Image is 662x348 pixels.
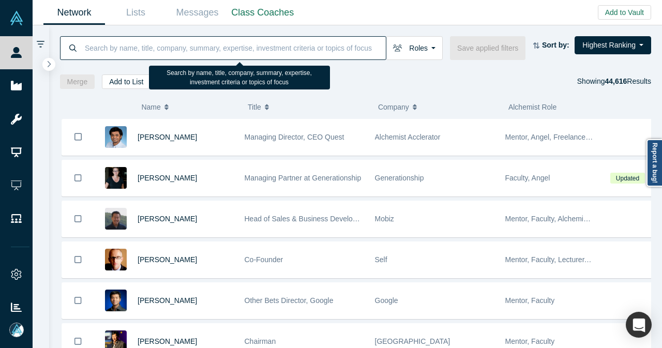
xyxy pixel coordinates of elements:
[62,242,94,278] button: Bookmark
[375,215,394,223] span: Mobiz
[84,36,386,60] input: Search by name, title, company, summary, expertise, investment criteria or topics of focus
[105,208,127,230] img: Michael Chang's Profile Image
[62,283,94,319] button: Bookmark
[605,77,627,85] strong: 44,616
[375,174,424,182] span: Generationship
[9,11,24,25] img: Alchemist Vault Logo
[138,255,197,264] a: [PERSON_NAME]
[105,167,127,189] img: Rachel Chalmers's Profile Image
[375,337,450,345] span: [GEOGRAPHIC_DATA]
[245,255,283,264] span: Co-Founder
[141,96,237,118] button: Name
[245,215,401,223] span: Head of Sales & Business Development (interim)
[378,96,409,118] span: Company
[508,103,556,111] span: Alchemist Role
[450,36,525,60] button: Save applied filters
[138,215,197,223] a: [PERSON_NAME]
[598,5,651,20] button: Add to Vault
[62,160,94,196] button: Bookmark
[102,74,151,89] button: Add to List
[62,119,94,155] button: Bookmark
[245,296,334,305] span: Other Bets Director, Google
[505,174,550,182] span: Faculty, Angel
[105,249,127,270] img: Robert Winder's Profile Image
[375,133,441,141] span: Alchemist Acclerator
[245,174,362,182] span: Managing Partner at Generationship
[167,1,228,25] a: Messages
[141,96,160,118] span: Name
[105,1,167,25] a: Lists
[245,337,276,345] span: Chairman
[138,174,197,182] a: [PERSON_NAME]
[62,201,94,237] button: Bookmark
[505,337,555,345] span: Mentor, Faculty
[138,296,197,305] a: [PERSON_NAME]
[60,74,95,89] button: Merge
[43,1,105,25] a: Network
[378,96,498,118] button: Company
[386,36,443,60] button: Roles
[105,126,127,148] img: Gnani Palanikumar's Profile Image
[505,296,555,305] span: Mentor, Faculty
[138,133,197,141] a: [PERSON_NAME]
[542,41,569,49] strong: Sort by:
[105,290,127,311] img: Steven Kan's Profile Image
[228,1,297,25] a: Class Coaches
[505,215,599,223] span: Mentor, Faculty, Alchemist 25
[575,36,651,54] button: Highest Ranking
[138,337,197,345] a: [PERSON_NAME]
[248,96,367,118] button: Title
[245,133,344,141] span: Managing Director, CEO Quest
[9,323,24,337] img: Mia Scott's Account
[375,296,398,305] span: Google
[375,255,387,264] span: Self
[248,96,261,118] span: Title
[610,173,644,184] span: Updated
[577,74,651,89] div: Showing
[605,77,651,85] span: Results
[646,139,662,187] a: Report a bug!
